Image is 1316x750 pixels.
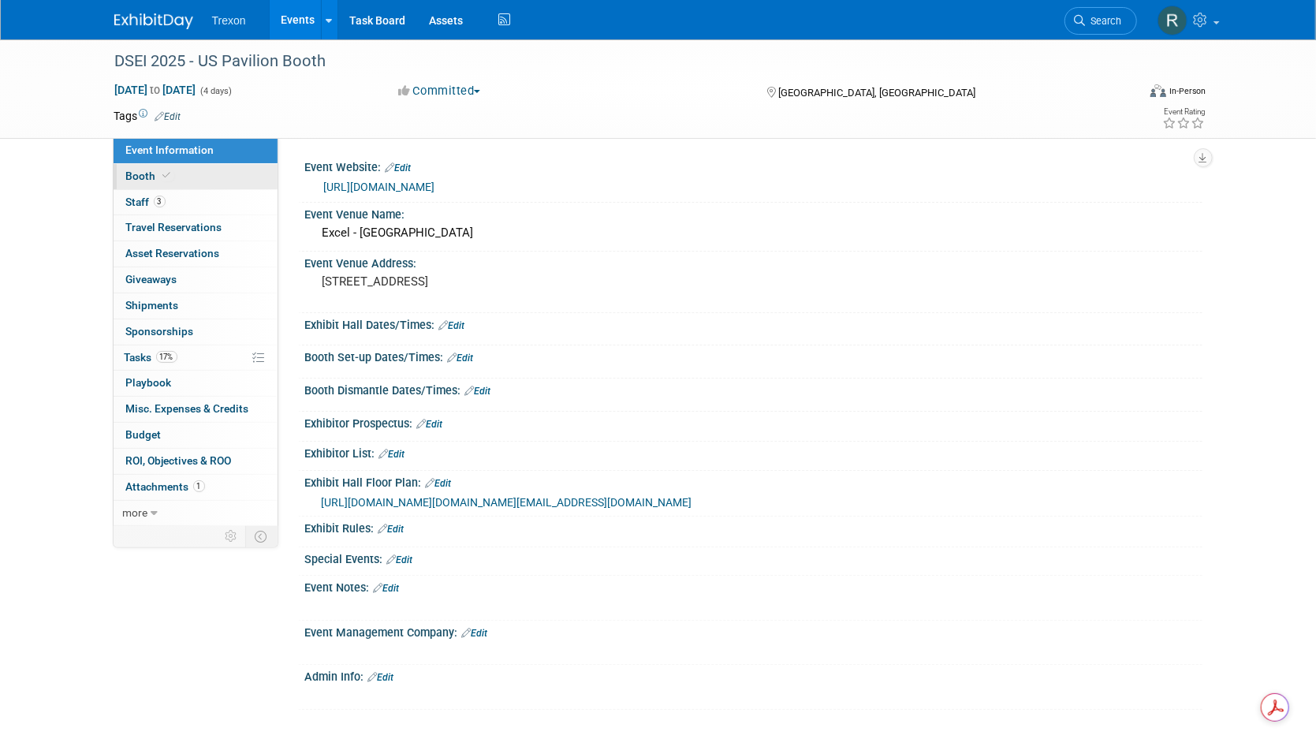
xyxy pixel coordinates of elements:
div: Event Venue Name: [305,203,1202,222]
span: Event Information [126,144,214,156]
div: Booth Set-up Dates/Times: [305,345,1202,366]
span: Shipments [126,299,179,312]
pre: [STREET_ADDRESS] [322,274,662,289]
span: Trexon [212,14,246,27]
img: Format-Inperson.png [1150,84,1166,97]
span: Budget [126,428,162,441]
a: Giveaways [114,267,278,293]
div: Event Management Company: [305,621,1202,641]
img: Ryan Flores [1158,6,1187,35]
a: Edit [448,353,474,364]
div: DSEI 2025 - US Pavilion Booth [110,47,1113,76]
div: Event Rating [1162,108,1205,116]
a: Edit [462,628,488,639]
span: to [148,84,163,96]
div: Special Events: [305,547,1202,568]
a: Edit [378,524,404,535]
span: more [123,506,148,519]
a: Edit [465,386,491,397]
a: Edit [439,320,465,331]
div: Admin Info: [305,665,1202,685]
td: Personalize Event Tab Strip [218,526,246,547]
span: [GEOGRAPHIC_DATA], [GEOGRAPHIC_DATA] [778,87,975,99]
a: ROI, Objectives & ROO [114,449,278,474]
span: (4 days) [199,86,233,96]
td: Tags [114,108,181,124]
span: Sponsorships [126,325,194,338]
a: Edit [387,554,413,565]
td: Toggle Event Tabs [245,526,278,547]
a: Tasks17% [114,345,278,371]
span: Tasks [125,351,177,364]
a: Asset Reservations [114,241,278,267]
a: Edit [374,583,400,594]
a: Attachments1 [114,475,278,500]
div: Event Website: [305,155,1202,176]
a: Budget [114,423,278,448]
span: Travel Reservations [126,221,222,233]
a: more [114,501,278,526]
a: Shipments [114,293,278,319]
div: Exhibitor Prospectus: [305,412,1202,432]
a: Travel Reservations [114,215,278,241]
div: Event Venue Address: [305,252,1202,271]
span: Playbook [126,376,172,389]
a: [URL][DOMAIN_NAME][DOMAIN_NAME][EMAIL_ADDRESS][DOMAIN_NAME] [322,496,692,509]
div: Exhibit Hall Floor Plan: [305,471,1202,491]
a: Edit [379,449,405,460]
a: Edit [417,419,443,430]
span: Giveaways [126,273,177,285]
div: Exhibitor List: [305,442,1202,462]
a: Playbook [114,371,278,396]
div: Exhibit Rules: [305,517,1202,537]
span: Search [1086,15,1122,27]
span: Staff [126,196,166,208]
a: Misc. Expenses & Credits [114,397,278,422]
span: [DATE] [DATE] [114,83,197,97]
span: Asset Reservations [126,247,220,259]
div: In-Person [1169,85,1206,97]
div: Event Format [1044,82,1206,106]
div: Excel - [GEOGRAPHIC_DATA] [317,221,1191,245]
i: Booth reservation complete [163,171,171,180]
a: Edit [155,111,181,122]
a: Staff3 [114,190,278,215]
span: Booth [126,170,174,182]
img: ExhibitDay [114,13,193,29]
span: 17% [156,351,177,363]
a: Search [1064,7,1137,35]
span: ROI, Objectives & ROO [126,454,232,467]
span: Misc. Expenses & Credits [126,402,249,415]
a: Edit [426,478,452,489]
a: Edit [368,672,394,683]
div: Booth Dismantle Dates/Times: [305,379,1202,399]
span: 3 [154,196,166,207]
a: Event Information [114,138,278,163]
a: [URL][DOMAIN_NAME] [324,181,435,193]
a: Sponsorships [114,319,278,345]
div: Exhibit Hall Dates/Times: [305,313,1202,334]
a: Edit [386,162,412,174]
button: Committed [393,83,487,99]
a: Booth [114,164,278,189]
span: 1 [193,480,205,492]
span: Attachments [126,480,205,493]
div: Event Notes: [305,576,1202,596]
